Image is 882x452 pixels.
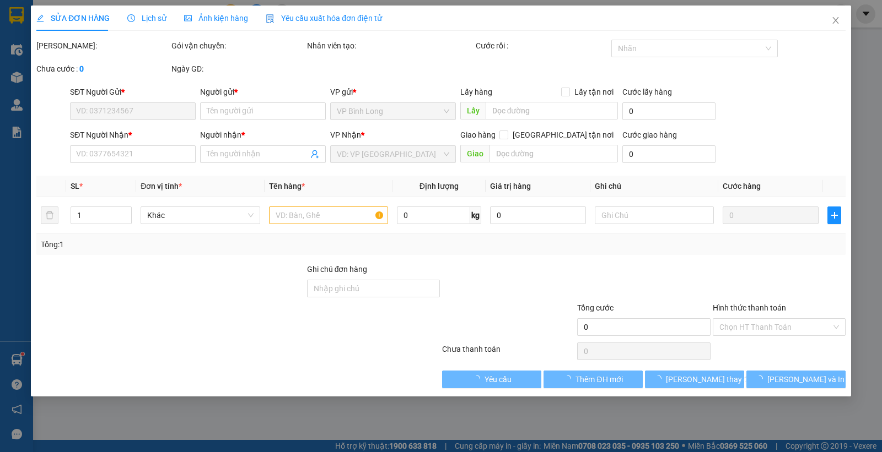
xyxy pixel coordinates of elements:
[570,86,618,98] span: Lấy tận nơi
[70,129,196,141] div: SĐT Người Nhận
[171,40,304,52] div: Gói vận chuyển:
[307,280,440,297] input: Ghi chú đơn hàng
[184,14,192,22] span: picture
[269,182,305,190] span: Tên hàng
[8,72,25,84] span: CR :
[70,86,196,98] div: SĐT Người Gửi
[723,206,819,224] input: 0
[8,71,99,84] div: 130.000
[490,182,531,190] span: Giá trị hàng
[476,40,609,52] div: Cước rồi :
[508,129,618,141] span: [GEOGRAPHIC_DATA] tận nơi
[460,102,486,119] span: Lấy
[36,63,169,75] div: Chưa cước :
[36,40,169,52] div: [PERSON_NAME]:
[127,14,166,23] span: Lịch sử
[666,373,754,385] span: [PERSON_NAME] thay đổi
[200,86,326,98] div: Người gửi
[831,16,840,25] span: close
[171,63,304,75] div: Ngày GD:
[36,14,110,23] span: SỬA ĐƠN HÀNG
[622,102,716,120] input: Cước lấy hàng
[330,86,456,98] div: VP gửi
[105,9,180,36] div: VP Quận 5
[9,9,98,36] div: VP Bình Long
[645,371,744,388] button: [PERSON_NAME] thay đổi
[269,206,388,224] input: VD: Bàn, Ghế
[820,6,851,36] button: Close
[184,14,248,23] span: Ảnh kiện hàng
[79,64,84,73] b: 0
[9,36,98,49] div: [PERSON_NAME]
[755,375,767,383] span: loading
[147,207,253,224] span: Khác
[622,88,672,96] label: Cước lấy hàng
[460,145,490,162] span: Giao
[9,10,26,22] span: Gửi:
[486,102,619,119] input: Dọc đường
[307,265,368,274] label: Ghi chú đơn hàng
[141,182,182,190] span: Đơn vị tính
[330,130,361,139] span: VP Nhận
[307,40,474,52] div: Nhân viên tạo:
[654,375,666,383] span: loading
[590,176,718,197] th: Ghi chú
[420,182,459,190] span: Định lượng
[485,373,512,385] span: Yêu cầu
[723,182,761,190] span: Cước hàng
[827,206,841,224] button: plus
[442,371,541,388] button: Yêu cầu
[460,88,492,96] span: Lấy hàng
[266,14,275,23] img: icon
[105,36,180,49] div: VÂN
[310,150,319,159] span: user-add
[490,145,619,162] input: Dọc đường
[563,375,576,383] span: loading
[595,206,714,224] input: Ghi Chú
[622,130,677,139] label: Cước giao hàng
[544,371,643,388] button: Thêm ĐH mới
[472,375,485,383] span: loading
[127,14,135,22] span: clock-circle
[441,343,576,362] div: Chưa thanh toán
[41,206,58,224] button: delete
[200,129,326,141] div: Người nhận
[41,238,341,250] div: Tổng: 1
[577,303,614,312] span: Tổng cước
[71,182,79,190] span: SL
[767,373,845,385] span: [PERSON_NAME] và In
[266,14,382,23] span: Yêu cầu xuất hóa đơn điện tử
[746,371,846,388] button: [PERSON_NAME] và In
[622,145,716,163] input: Cước giao hàng
[470,206,481,224] span: kg
[36,14,44,22] span: edit
[576,373,622,385] span: Thêm ĐH mới
[105,10,132,22] span: Nhận:
[713,303,786,312] label: Hình thức thanh toán
[460,130,496,139] span: Giao hàng
[828,211,841,220] span: plus
[337,103,449,119] span: VP Bình Long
